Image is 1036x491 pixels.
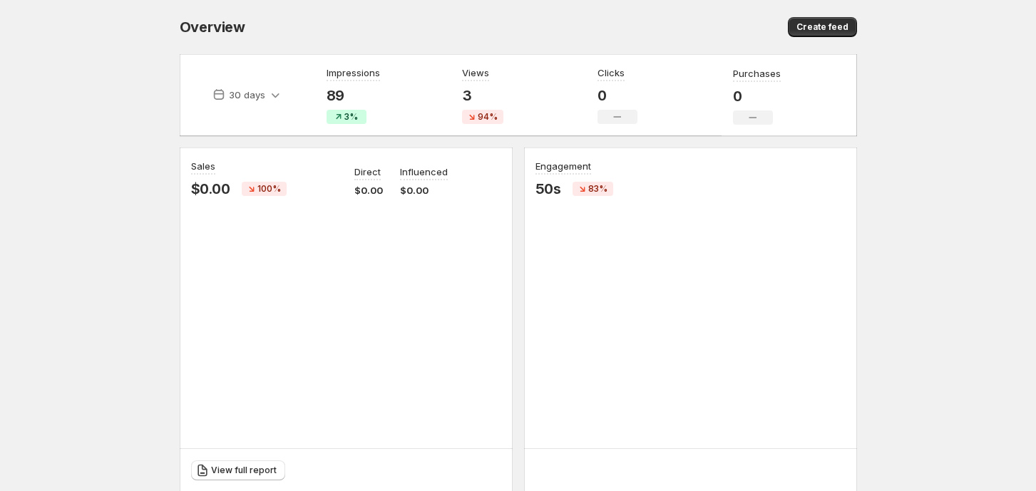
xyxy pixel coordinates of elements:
[327,66,380,80] h3: Impressions
[733,88,781,105] p: 0
[327,87,380,104] p: 89
[191,180,230,197] p: $0.00
[535,180,561,197] p: 50s
[478,111,498,123] span: 94%
[180,19,245,36] span: Overview
[796,21,848,33] span: Create feed
[344,111,358,123] span: 3%
[788,17,857,37] button: Create feed
[462,87,503,104] p: 3
[191,460,285,480] a: View full report
[400,165,448,179] p: Influenced
[354,183,383,197] p: $0.00
[733,66,781,81] h3: Purchases
[257,183,281,195] span: 100%
[354,165,381,179] p: Direct
[211,465,277,476] span: View full report
[462,66,489,80] h3: Views
[588,183,607,195] span: 83%
[598,87,637,104] p: 0
[535,159,591,173] h3: Engagement
[598,66,625,80] h3: Clicks
[229,88,265,102] p: 30 days
[400,183,448,197] p: $0.00
[191,159,215,173] h3: Sales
